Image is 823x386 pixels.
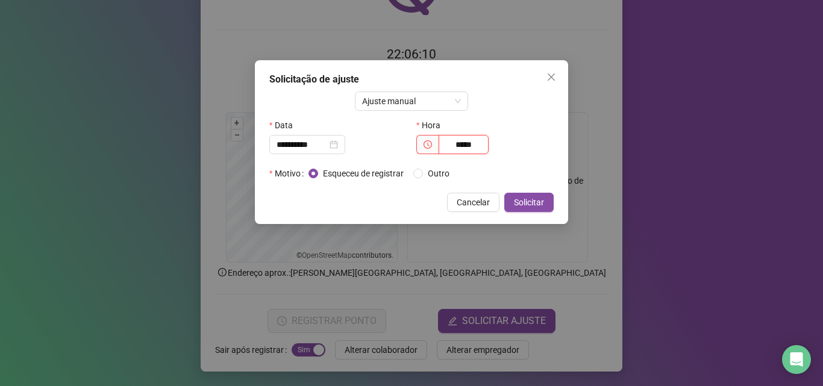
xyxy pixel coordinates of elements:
[542,67,561,87] button: Close
[447,193,499,212] button: Cancelar
[362,92,462,110] span: Ajuste manual
[269,116,301,135] label: Data
[269,164,308,183] label: Motivo
[782,345,811,374] div: Open Intercom Messenger
[423,167,454,180] span: Outro
[416,116,448,135] label: Hora
[457,196,490,209] span: Cancelar
[269,72,554,87] div: Solicitação de ajuste
[546,72,556,82] span: close
[504,193,554,212] button: Solicitar
[424,140,432,149] span: clock-circle
[318,167,408,180] span: Esqueceu de registrar
[514,196,544,209] span: Solicitar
